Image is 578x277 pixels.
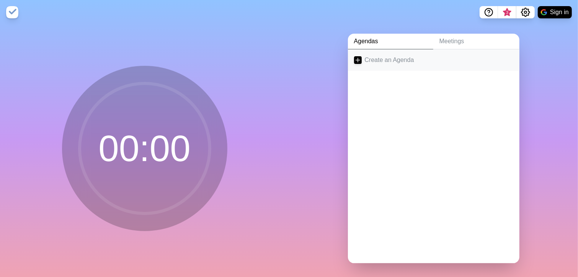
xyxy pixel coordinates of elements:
[516,6,535,18] button: Settings
[480,6,498,18] button: Help
[538,6,572,18] button: Sign in
[504,10,510,16] span: 3
[348,49,519,71] a: Create an Agenda
[348,34,433,49] a: Agendas
[498,6,516,18] button: What’s new
[6,6,18,18] img: timeblocks logo
[433,34,519,49] a: Meetings
[541,9,547,15] img: google logo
